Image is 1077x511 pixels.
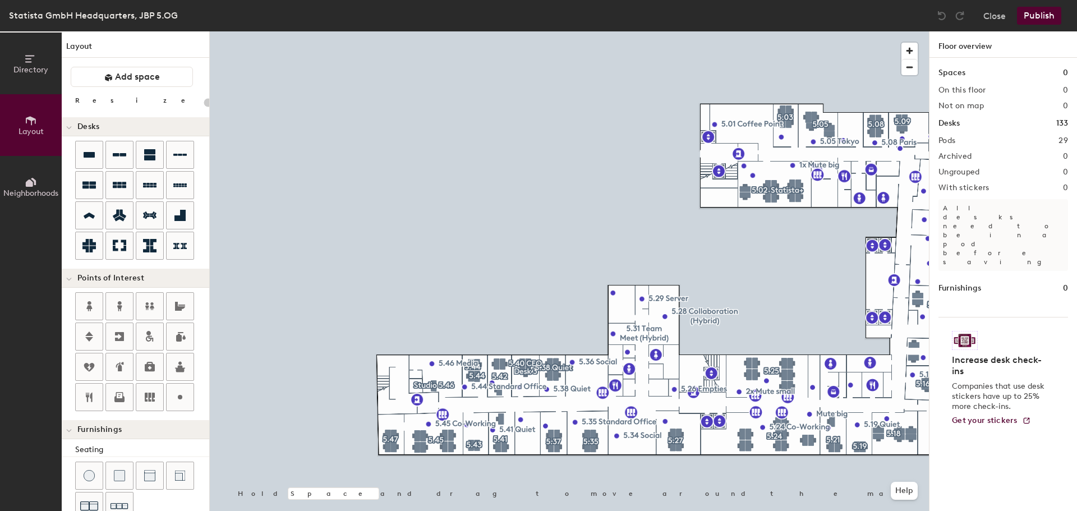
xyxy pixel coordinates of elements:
button: Couch (middle) [136,462,164,490]
h1: 0 [1063,282,1068,294]
button: Help [891,482,918,500]
h2: Pods [938,136,955,145]
button: Couch (corner) [166,462,194,490]
button: Close [983,7,1006,25]
h1: Furnishings [938,282,981,294]
img: Couch (middle) [144,470,155,481]
h4: Increase desk check-ins [952,355,1048,377]
p: Companies that use desk stickers have up to 25% more check-ins. [952,381,1048,412]
img: Stool [84,470,95,481]
button: Stool [75,462,103,490]
img: Couch (corner) [174,470,186,481]
button: Publish [1017,7,1061,25]
button: Cushion [105,462,134,490]
h2: 0 [1063,183,1068,192]
h2: 0 [1063,86,1068,95]
span: Desks [77,122,99,131]
span: Furnishings [77,425,122,434]
span: Get your stickers [952,416,1018,425]
span: Neighborhoods [3,188,58,198]
h1: Layout [62,40,209,58]
img: Undo [936,10,947,21]
a: Get your stickers [952,416,1031,426]
h2: Archived [938,152,972,161]
span: Directory [13,65,48,75]
h2: Not on map [938,102,984,111]
img: Redo [954,10,965,21]
h1: 0 [1063,67,1068,79]
div: Statista GmbH Headquarters, JBP 5.OG [9,8,178,22]
h2: Ungrouped [938,168,980,177]
button: Add space [71,67,193,87]
h2: 0 [1063,152,1068,161]
h2: 29 [1058,136,1068,145]
span: Points of Interest [77,274,144,283]
h1: 133 [1056,117,1068,130]
span: Layout [19,127,44,136]
h1: Desks [938,117,960,130]
span: Add space [115,71,160,82]
h1: Spaces [938,67,965,79]
img: Cushion [114,470,125,481]
img: Sticker logo [952,331,978,350]
h2: 0 [1063,102,1068,111]
h2: 0 [1063,168,1068,177]
div: Resize [75,96,199,105]
p: All desks need to be in a pod before saving [938,199,1068,271]
h2: On this floor [938,86,986,95]
h1: Floor overview [929,31,1077,58]
div: Seating [75,444,209,456]
h2: With stickers [938,183,989,192]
